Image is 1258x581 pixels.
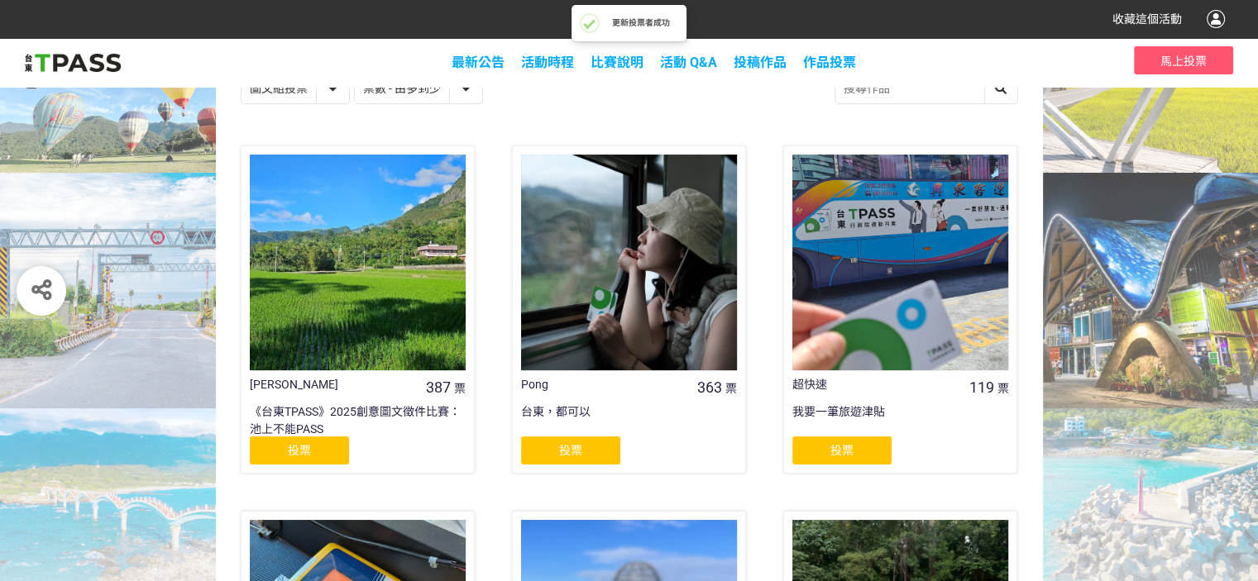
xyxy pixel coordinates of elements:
[792,403,1008,436] div: 我要一筆旅遊津貼
[512,145,746,474] a: Pong363票台東，都可以投票
[25,50,121,75] img: 2025創意影音/圖文徵件比賽「用TPASS玩轉台東」
[454,382,466,395] span: 票
[1134,46,1233,74] button: 馬上投票
[250,403,466,436] div: 《台東TPASS》2025創意圖文徵件比賽：池上不能PASS
[997,382,1008,395] span: 票
[783,145,1017,474] a: 超快速119票我要一筆旅遊津貼投票
[835,74,1017,103] input: 搜尋作品
[591,55,643,70] a: 比賽說明
[697,379,722,396] span: 363
[830,444,854,457] span: 投票
[1160,55,1207,68] span: 馬上投票
[725,382,737,395] span: 票
[559,444,582,457] span: 投票
[803,55,856,70] span: 作品投票
[660,55,717,70] a: 活動 Q&A
[426,379,451,396] span: 387
[250,376,423,393] div: [PERSON_NAME]
[1112,12,1182,26] span: 收藏這個活動
[969,379,993,396] span: 119
[521,376,694,393] div: Pong
[288,444,311,457] span: 投票
[241,145,475,474] a: [PERSON_NAME]387票《台東TPASS》2025創意圖文徵件比賽：池上不能PASS投票
[452,55,505,70] a: 最新公告
[521,403,737,436] div: 台東，都可以
[792,376,965,393] div: 超快速
[521,55,574,70] a: 活動時程
[734,55,787,70] span: 投稿作品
